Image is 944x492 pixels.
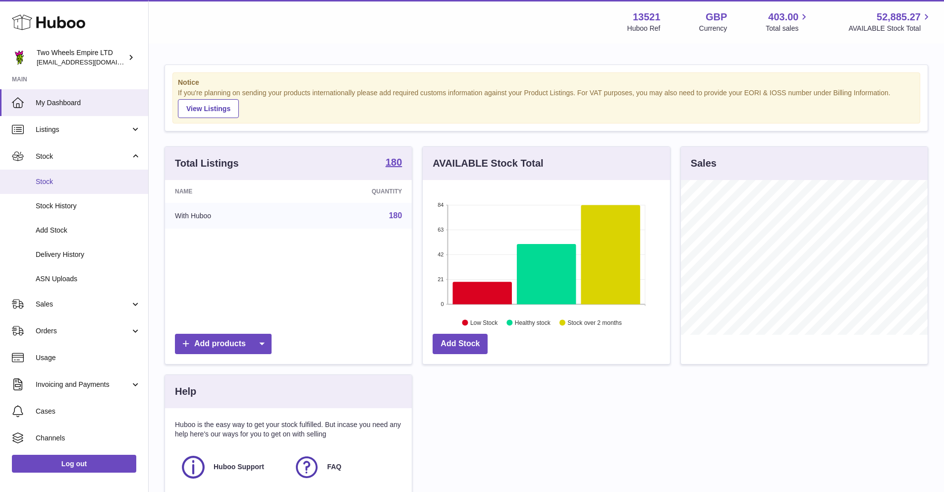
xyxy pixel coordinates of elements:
span: ASN Uploads [36,274,141,284]
text: Healthy stock [515,319,551,326]
span: Orders [36,326,130,336]
strong: GBP [706,10,727,24]
span: Usage [36,353,141,363]
span: [EMAIL_ADDRESS][DOMAIN_NAME] [37,58,146,66]
a: 52,885.27 AVAILABLE Stock Total [848,10,932,33]
th: Quantity [295,180,412,203]
span: Total sales [766,24,810,33]
span: My Dashboard [36,98,141,108]
p: Huboo is the easy way to get your stock fulfilled. But incase you need any help here's our ways f... [175,420,402,439]
a: Add Stock [433,334,488,354]
a: 180 [386,157,402,169]
img: justas@twowheelsempire.com [12,50,27,65]
text: 63 [438,227,444,233]
div: Currency [699,24,727,33]
a: FAQ [293,454,397,481]
span: 52,885.27 [877,10,921,24]
h3: Total Listings [175,157,239,170]
div: If you're planning on sending your products internationally please add required customs informati... [178,88,915,118]
span: Invoicing and Payments [36,380,130,389]
span: Channels [36,433,141,443]
a: 403.00 Total sales [766,10,810,33]
text: 84 [438,202,444,208]
span: Delivery History [36,250,141,259]
a: Add products [175,334,272,354]
strong: Notice [178,78,915,87]
div: Two Wheels Empire LTD [37,48,126,67]
strong: 180 [386,157,402,167]
span: 403.00 [768,10,798,24]
text: Stock over 2 months [568,319,622,326]
span: Add Stock [36,226,141,235]
text: 42 [438,251,444,257]
text: 0 [441,301,444,307]
div: Huboo Ref [627,24,661,33]
span: Listings [36,125,130,134]
h3: Help [175,385,196,398]
span: Stock History [36,201,141,211]
text: 21 [438,276,444,282]
span: Stock [36,152,130,161]
span: FAQ [327,462,341,472]
span: Cases [36,407,141,416]
a: 180 [389,211,402,220]
text: Low Stock [470,319,498,326]
span: AVAILABLE Stock Total [848,24,932,33]
strong: 13521 [633,10,661,24]
h3: Sales [691,157,717,170]
span: Huboo Support [214,462,264,472]
h3: AVAILABLE Stock Total [433,157,543,170]
a: Huboo Support [180,454,283,481]
a: Log out [12,455,136,473]
td: With Huboo [165,203,295,229]
a: View Listings [178,99,239,118]
span: Stock [36,177,141,186]
th: Name [165,180,295,203]
span: Sales [36,300,130,309]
